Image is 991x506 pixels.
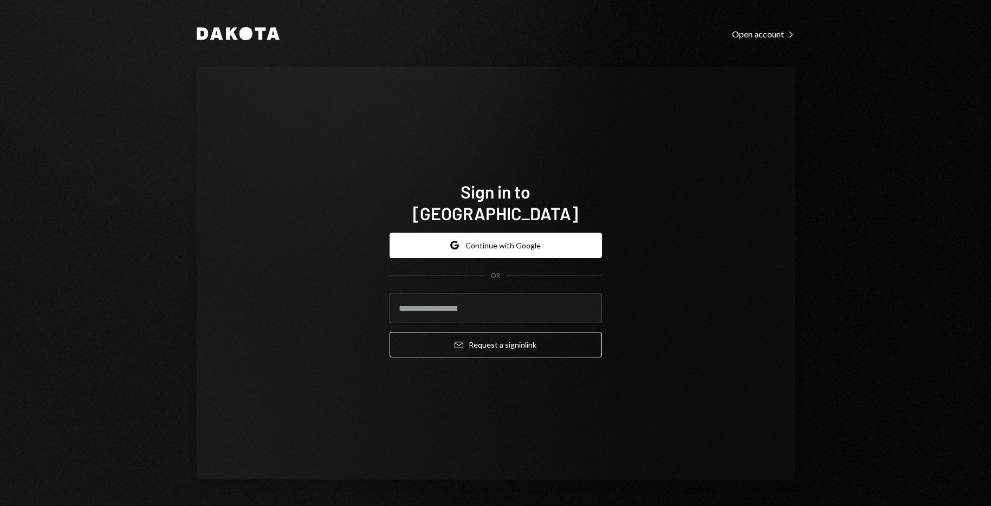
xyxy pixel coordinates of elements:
h1: Sign in to [GEOGRAPHIC_DATA] [390,181,602,224]
button: Continue with Google [390,233,602,258]
button: Request a signinlink [390,332,602,357]
div: Open account [732,29,795,40]
a: Open account [732,28,795,40]
div: OR [491,271,500,280]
